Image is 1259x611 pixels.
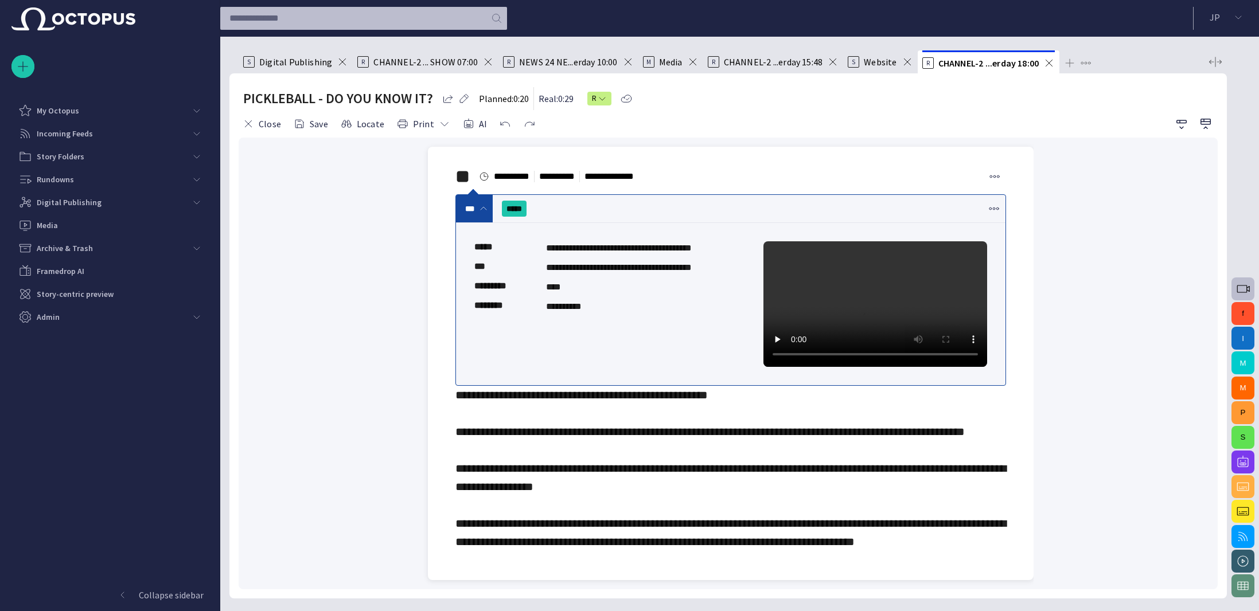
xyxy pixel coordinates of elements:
div: RCHANNEL-2 ...erday 15:48 [703,50,844,73]
p: Media [37,220,58,231]
p: J P [1210,10,1220,24]
span: NEWS 24 NE...erday 10:00 [519,56,618,68]
span: Media [659,56,683,68]
p: Admin [37,311,60,323]
button: M [1231,351,1254,374]
p: S [243,56,255,68]
p: Framedrop AI [37,265,84,277]
span: CHANNEL-2 ...erday 18:00 [938,57,1039,69]
div: Framedrop AI [11,260,208,283]
div: Media [11,214,208,237]
p: M [643,56,654,68]
span: Website [864,56,896,68]
span: CHANNEL-2 ...erday 15:48 [724,56,823,68]
div: RNEWS 24 NE...erday 10:00 [498,50,638,73]
button: Print [393,113,454,134]
button: S [1231,426,1254,449]
button: Locate [337,113,388,134]
div: SDigital Publishing [239,50,353,73]
button: JP [1200,7,1252,28]
p: Story-centric preview [37,288,114,300]
p: Rundowns [37,174,74,185]
span: CHANNEL-2 ... SHOW 07:00 [373,56,478,68]
div: MMedia [638,50,703,73]
button: AI [459,113,491,134]
button: Close [239,113,285,134]
p: R [922,57,934,69]
p: S [848,56,859,68]
button: Save [290,113,332,134]
div: SWebsite [843,50,917,73]
p: Incoming Feeds [37,128,93,139]
p: R [357,56,369,68]
h2: PICKLEBALL - DO YOU KNOW IT? [243,89,433,108]
div: RCHANNEL-2 ...erday 18:00 [918,50,1060,73]
button: Collapse sidebar [11,583,208,606]
ul: main menu [11,99,208,328]
p: Archive & Trash [37,242,93,254]
p: My Octopus [37,105,79,116]
button: I [1231,327,1254,350]
button: f [1231,302,1254,325]
p: Story Folders [37,151,84,162]
button: P [1231,401,1254,424]
div: Story-centric preview [11,283,208,305]
img: Octopus News Room [11,7,135,30]
p: R [708,56,719,68]
div: RCHANNEL-2 ... SHOW 07:00 [353,50,498,73]
button: R [587,88,611,109]
button: M [1231,377,1254,399]
span: R [592,93,598,104]
span: Digital Publishing [259,56,332,68]
p: Collapse sidebar [139,588,204,602]
p: Digital Publishing [37,197,102,208]
p: Real: 0:29 [539,92,574,105]
p: Planned: 0:20 [479,92,529,105]
p: R [503,56,514,68]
